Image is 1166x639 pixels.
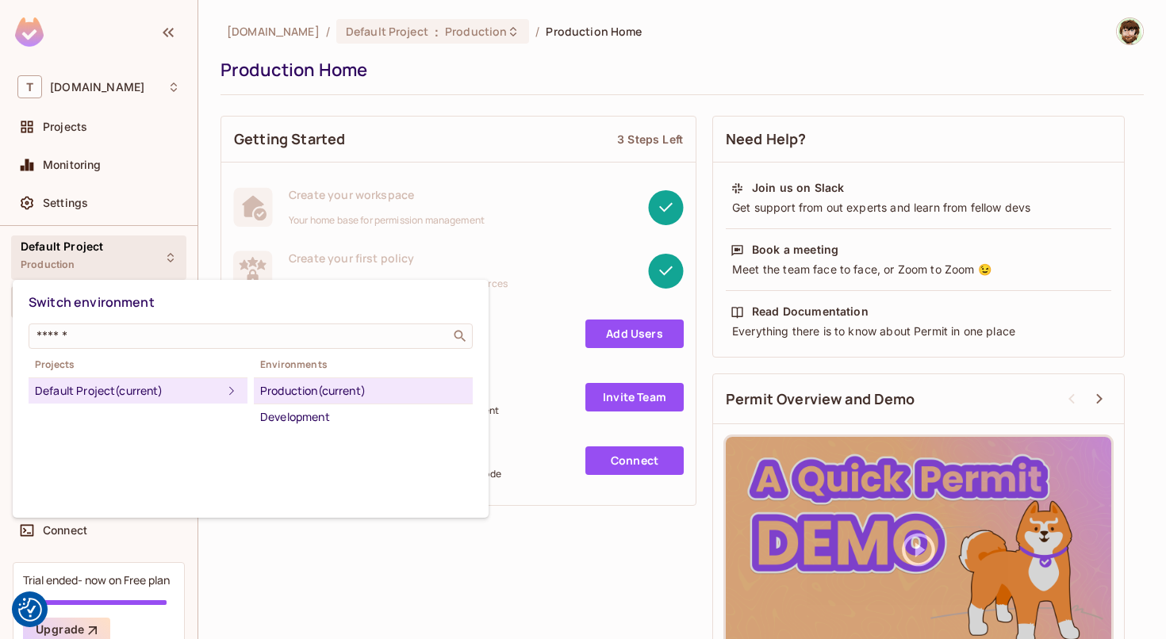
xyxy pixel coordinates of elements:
span: Switch environment [29,293,155,311]
div: Development [260,408,466,427]
div: Production (current) [260,381,466,400]
span: Projects [29,358,247,371]
div: Default Project (current) [35,381,222,400]
button: Consent Preferences [18,598,42,622]
img: Revisit consent button [18,598,42,622]
span: Environments [254,358,473,371]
